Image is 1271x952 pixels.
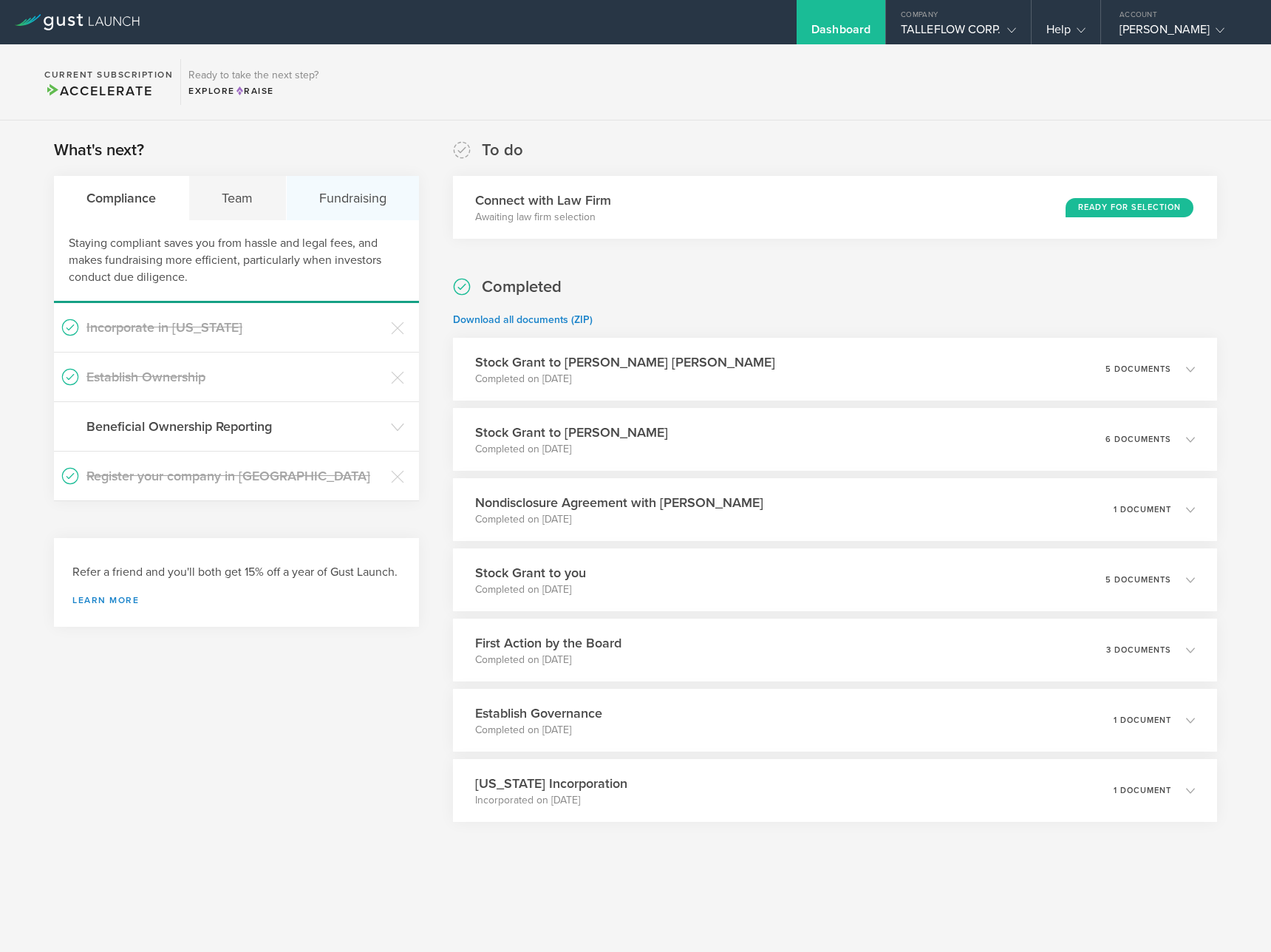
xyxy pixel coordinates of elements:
[54,140,144,161] h2: What's next?
[1066,198,1193,217] div: Ready for Selection
[1105,576,1171,584] p: 5 documents
[189,176,286,220] div: Team
[1105,365,1171,373] p: 5 documents
[86,417,384,436] h3: Beneficial Ownership Reporting
[188,70,318,81] h3: Ready to take the next step?
[287,176,419,220] div: Fundraising
[235,86,274,96] span: Raise
[1197,881,1271,952] iframe: Chat Widget
[453,313,593,326] a: Download all documents (ZIP)
[1114,786,1171,795] p: 1 document
[54,176,189,220] div: Compliance
[482,140,523,161] h2: To do
[1046,22,1086,44] div: Help
[475,512,763,527] p: Completed on [DATE]
[811,22,870,44] div: Dashboard
[188,84,318,98] div: Explore
[180,59,326,105] div: Ready to take the next step?ExploreRaise
[475,582,586,597] p: Completed on [DATE]
[475,704,602,723] h3: Establish Governance
[54,220,419,303] div: Staying compliant saves you from hassle and legal fees, and makes fundraising more efficient, par...
[475,633,621,653] h3: First Action by the Board
[475,653,621,667] p: Completed on [DATE]
[475,423,668,442] h3: Stock Grant to [PERSON_NAME]
[475,191,611,210] h3: Connect with Law Firm
[901,22,1016,44] div: TALLEFLOW CORP.
[475,210,611,225] p: Awaiting law firm selection
[44,83,152,99] span: Accelerate
[1106,646,1171,654] p: 3 documents
[1114,716,1171,724] p: 1 document
[475,723,602,738] p: Completed on [DATE]
[475,442,668,457] p: Completed on [DATE]
[1114,506,1171,514] p: 1 document
[86,318,384,337] h3: Incorporate in [US_STATE]
[475,793,627,808] p: Incorporated on [DATE]
[475,774,627,793] h3: [US_STATE] Incorporation
[475,372,775,387] p: Completed on [DATE]
[44,70,173,79] h2: Current Subscription
[453,176,1217,239] div: Connect with Law FirmAwaiting law firm selectionReady for Selection
[72,596,401,605] a: Learn more
[482,276,562,298] h2: Completed
[475,493,763,512] h3: Nondisclosure Agreement with [PERSON_NAME]
[72,564,401,581] h3: Refer a friend and you'll both get 15% off a year of Gust Launch.
[475,353,775,372] h3: Stock Grant to [PERSON_NAME] [PERSON_NAME]
[1120,22,1245,44] div: [PERSON_NAME]
[86,367,384,387] h3: Establish Ownership
[1105,435,1171,443] p: 6 documents
[86,466,384,486] h3: Register your company in [GEOGRAPHIC_DATA]
[475,563,586,582] h3: Stock Grant to you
